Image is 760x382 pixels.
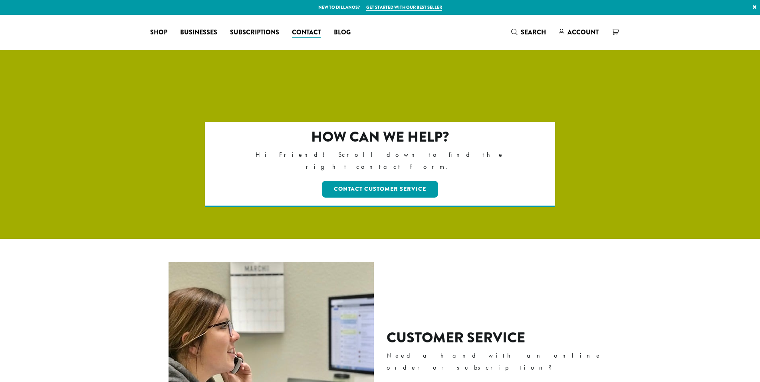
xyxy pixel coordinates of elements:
span: Account [568,28,599,37]
span: Businesses [180,28,217,38]
a: Contact Customer Service [322,181,438,198]
span: Shop [150,28,167,38]
a: Shop [144,26,174,39]
p: Need a hand with an online order or subscription? [387,350,614,374]
span: Blog [334,28,351,38]
a: Get started with our best seller [366,4,442,11]
h2: Customer Service [387,329,614,346]
p: Hi Friend! Scroll down to find the right contact form. [239,149,521,173]
span: Contact [292,28,321,38]
span: Search [521,28,546,37]
span: Subscriptions [230,28,279,38]
a: Search [505,26,552,39]
h2: How can we help? [239,128,521,146]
